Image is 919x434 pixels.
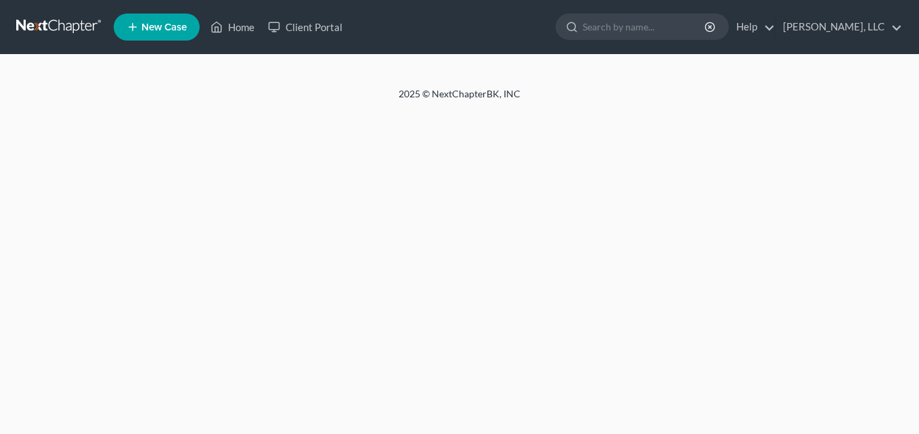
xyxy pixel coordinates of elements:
span: New Case [141,22,187,32]
a: Help [730,15,775,39]
a: Client Portal [261,15,349,39]
input: Search by name... [583,14,707,39]
a: [PERSON_NAME], LLC [776,15,902,39]
div: 2025 © NextChapterBK, INC [74,87,845,112]
a: Home [204,15,261,39]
